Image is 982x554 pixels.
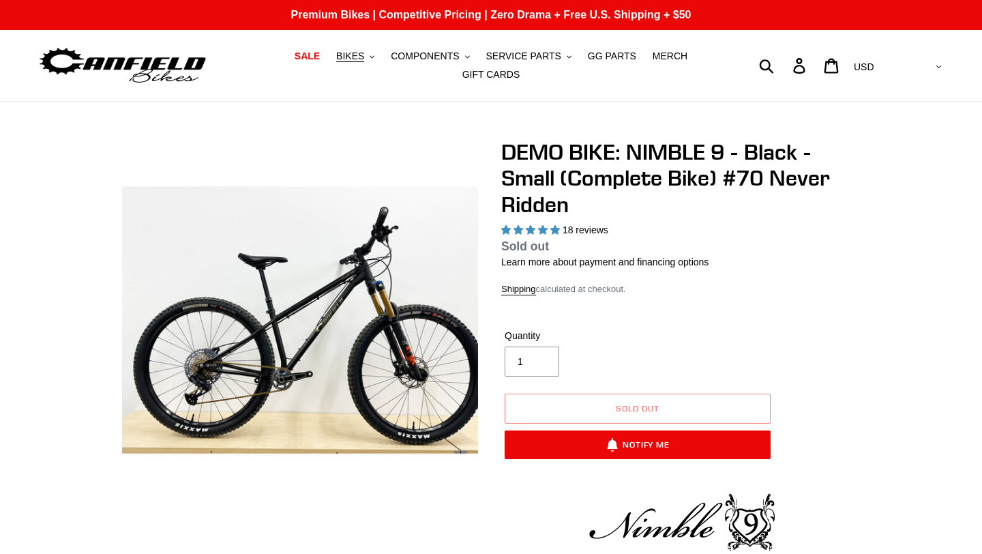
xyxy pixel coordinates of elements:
span: MERCH [653,50,687,62]
span: SERVICE PARTS [486,50,561,62]
div: calculated at checkout. [501,282,863,296]
span: Sold out [501,239,549,253]
button: SERVICE PARTS [479,47,578,65]
span: 4.89 stars [501,224,563,235]
a: GIFT CARDS [456,65,527,84]
button: BIKES [329,47,381,65]
button: Sold out [505,394,771,424]
a: MERCH [646,47,694,65]
span: COMPONENTS [391,50,459,62]
a: SALE [288,47,327,65]
img: Canfield Bikes [38,44,208,87]
span: GG PARTS [588,50,636,62]
a: Shipping [501,284,536,295]
a: Learn more about payment and financing options [501,257,709,267]
span: BIKES [336,50,364,62]
span: Sold out [616,403,659,413]
h1: DEMO BIKE: NIMBLE 9 - Black - Small (Complete Bike) #70 Never Ridden [501,139,863,218]
input: Search [767,50,801,81]
span: 18 reviews [563,224,608,235]
span: SALE [295,50,320,62]
button: COMPONENTS [384,47,476,65]
span: GIFT CARDS [462,69,520,81]
button: Notify Me [505,431,771,459]
a: GG PARTS [581,47,643,65]
label: Quantity [505,329,634,343]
